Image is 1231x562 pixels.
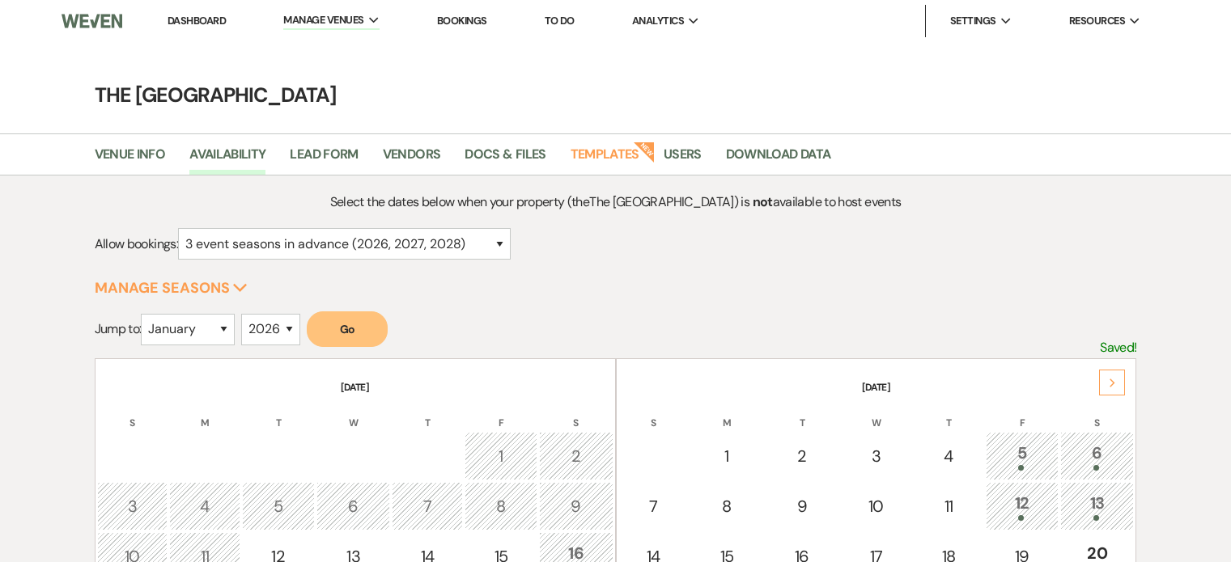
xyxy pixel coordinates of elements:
[699,494,754,518] div: 8
[473,494,528,518] div: 8
[922,444,975,468] div: 4
[97,361,613,395] th: [DATE]
[632,13,684,29] span: Analytics
[1069,13,1125,29] span: Resources
[922,494,975,518] div: 11
[95,281,248,295] button: Manage Seasons
[437,14,487,27] a: Bookings
[33,81,1199,109] h4: The [GEOGRAPHIC_DATA]
[753,193,773,210] strong: not
[62,4,122,38] img: Weven Logo
[841,396,912,430] th: W
[986,396,1059,430] th: F
[473,444,528,468] div: 1
[251,494,306,518] div: 5
[690,396,763,430] th: M
[465,396,537,430] th: F
[548,444,605,468] div: 2
[699,444,754,468] div: 1
[95,235,178,252] span: Allow bookings:
[106,494,159,518] div: 3
[178,494,231,518] div: 4
[539,396,613,430] th: S
[765,396,839,430] th: T
[392,396,463,430] th: T
[1069,441,1126,471] div: 6
[850,444,903,468] div: 3
[189,144,265,175] a: Availability
[383,144,441,175] a: Vendors
[774,494,830,518] div: 9
[95,144,166,175] a: Venue Info
[1069,491,1126,521] div: 13
[307,311,388,347] button: Go
[95,320,142,337] span: Jump to:
[401,494,454,518] div: 7
[913,396,984,430] th: T
[633,140,656,163] strong: New
[169,396,240,430] th: M
[168,14,226,27] a: Dashboard
[283,12,363,28] span: Manage Venues
[995,441,1050,471] div: 5
[316,396,391,430] th: W
[627,494,681,518] div: 7
[1060,396,1135,430] th: S
[618,396,690,430] th: S
[225,192,1007,213] p: Select the dates below when your property (the The [GEOGRAPHIC_DATA] ) is available to host events
[850,494,903,518] div: 10
[97,396,168,430] th: S
[325,494,382,518] div: 6
[290,144,358,175] a: Lead Form
[726,144,831,175] a: Download Data
[774,444,830,468] div: 2
[618,361,1135,395] th: [DATE]
[548,494,605,518] div: 9
[664,144,702,175] a: Users
[242,396,315,430] th: T
[1100,337,1136,358] p: Saved!
[465,144,545,175] a: Docs & Files
[545,14,575,27] a: To Do
[571,144,639,175] a: Templates
[950,13,996,29] span: Settings
[995,491,1050,521] div: 12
